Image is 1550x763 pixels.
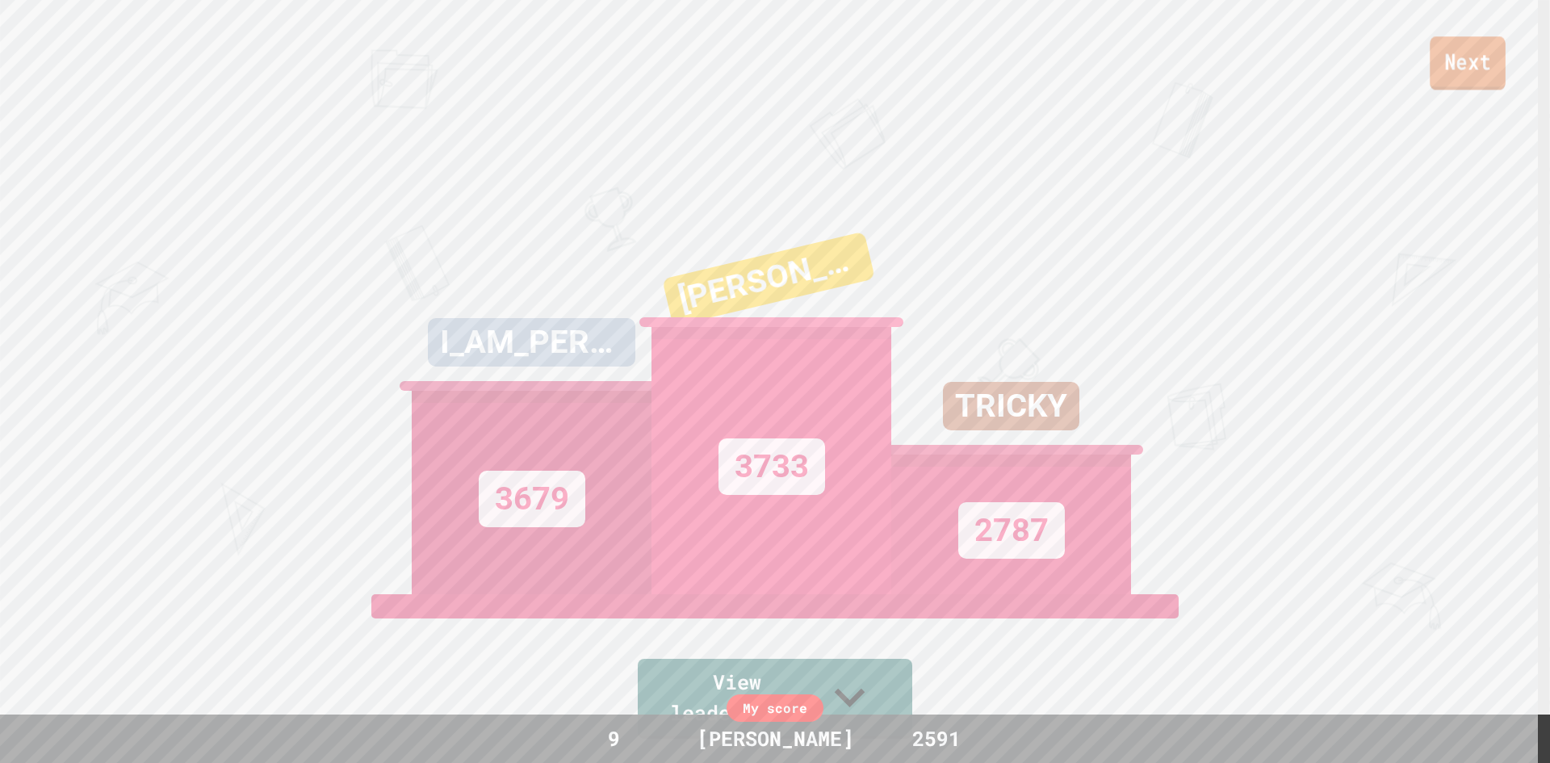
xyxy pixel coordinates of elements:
[958,502,1065,559] div: 2787
[553,723,674,754] div: 9
[727,694,823,722] div: My score
[428,318,635,367] div: I_AM_PERSON
[479,471,585,527] div: 3679
[718,438,825,495] div: 3733
[876,723,997,754] div: 2591
[943,382,1079,430] div: TRICKY
[662,232,875,327] div: [PERSON_NAME]
[638,659,912,739] a: View leaderboard
[681,723,870,754] div: [PERSON_NAME]
[1430,36,1505,90] a: Next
